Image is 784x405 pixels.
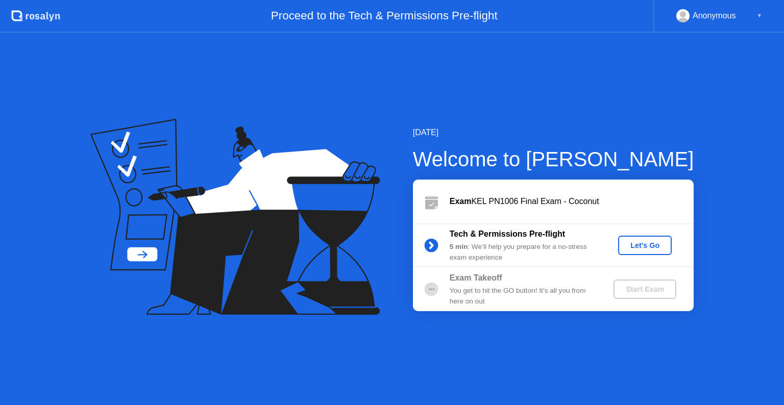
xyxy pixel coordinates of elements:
b: Exam [450,197,472,206]
div: Anonymous [693,9,736,22]
div: : We’ll help you prepare for a no-stress exam experience [450,242,597,263]
div: Welcome to [PERSON_NAME] [413,144,694,174]
button: Let's Go [618,236,672,255]
div: Let's Go [622,241,668,249]
button: Start Exam [614,280,676,299]
div: Start Exam [618,285,672,293]
div: [DATE] [413,126,694,139]
div: ▼ [757,9,762,22]
b: 5 min [450,243,468,250]
b: Tech & Permissions Pre-flight [450,230,565,238]
div: You get to hit the GO button! It’s all you from here on out [450,286,597,307]
b: Exam Takeoff [450,273,502,282]
div: KEL PN1006 Final Exam - Coconut [450,195,694,208]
